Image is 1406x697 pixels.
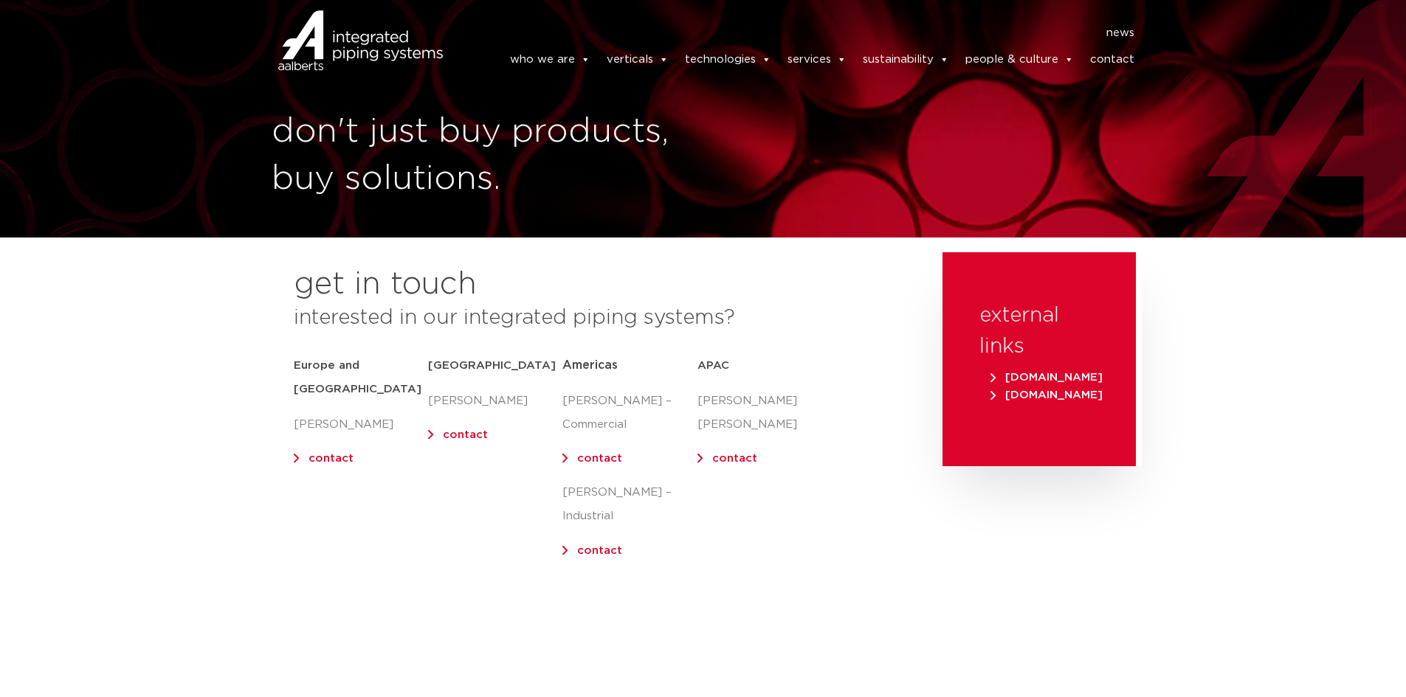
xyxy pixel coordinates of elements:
h5: [GEOGRAPHIC_DATA] [428,354,562,378]
a: sustainability [863,45,949,74]
p: [PERSON_NAME] [PERSON_NAME] [697,389,832,437]
a: contact [712,453,757,464]
span: [DOMAIN_NAME] [990,372,1103,383]
a: services [788,45,847,74]
p: [PERSON_NAME] [428,389,562,413]
nav: Menu [465,21,1135,45]
a: [DOMAIN_NAME] [987,372,1106,383]
a: contact [443,429,488,440]
a: people & culture [965,45,1074,74]
a: who we are [510,45,590,74]
strong: Europe and [GEOGRAPHIC_DATA] [294,360,421,395]
a: [DOMAIN_NAME] [987,389,1106,400]
p: [PERSON_NAME] [294,413,428,437]
a: verticals [607,45,669,74]
p: [PERSON_NAME] – Industrial [562,481,697,528]
a: contact [1090,45,1134,74]
a: contact [577,453,622,464]
span: [DOMAIN_NAME] [990,389,1103,400]
a: news [1106,21,1134,45]
h5: APAC [697,354,832,378]
p: [PERSON_NAME] – Commercial [562,389,697,437]
h1: don't just buy products, buy solutions. [272,108,696,203]
h3: external links [979,300,1099,362]
a: contact [309,453,354,464]
h2: get in touch [294,267,477,302]
span: Americas [562,359,618,371]
a: technologies [685,45,771,74]
h3: interested in our integrated piping systems? [294,302,906,333]
a: contact [577,545,622,556]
